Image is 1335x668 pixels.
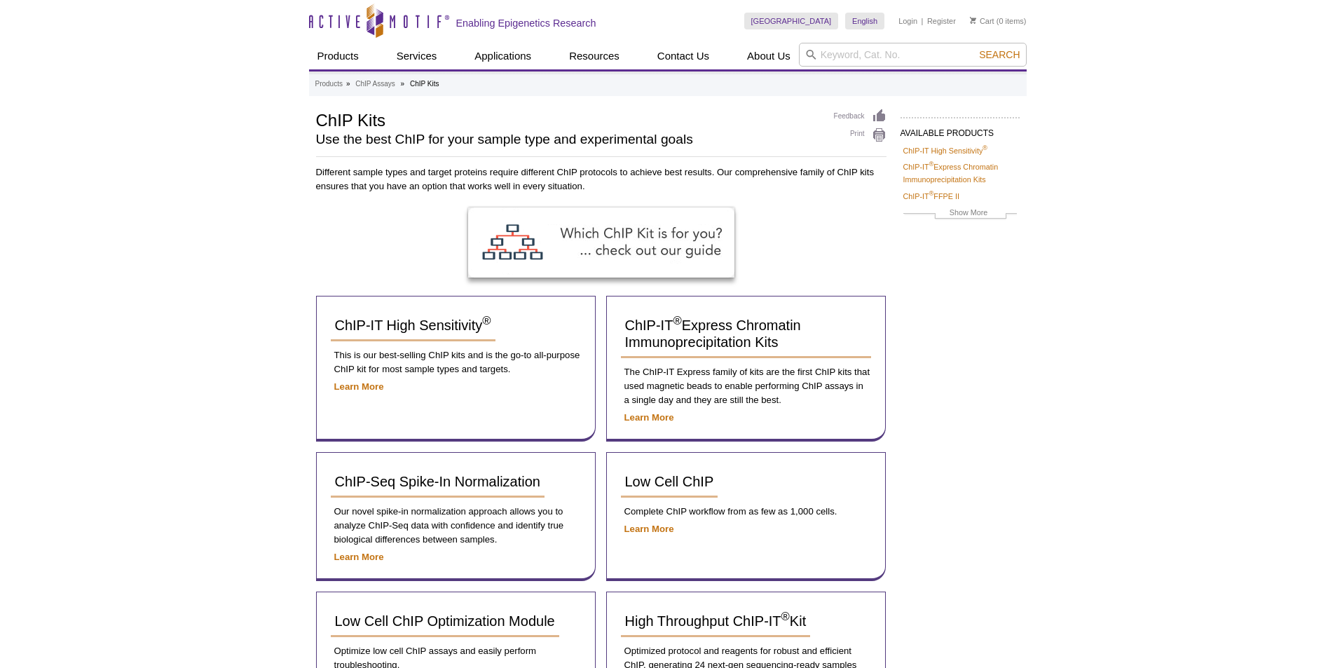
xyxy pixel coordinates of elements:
[621,505,871,519] p: Complete ChIP workflow from as few as 1,000 cells.
[970,17,976,24] img: Your Cart
[624,524,674,534] a: Learn More
[466,43,540,69] a: Applications
[903,161,1017,186] a: ChIP-IT®Express Chromatin Immunoprecipitation Kits
[624,412,674,423] a: Learn More
[834,128,886,143] a: Print
[621,467,718,498] a: Low Cell ChIP
[901,117,1020,142] h2: AVAILABLE PRODUCTS
[799,43,1027,67] input: Keyword, Cat. No.
[922,13,924,29] li: |
[744,13,839,29] a: [GEOGRAPHIC_DATA]
[331,606,559,637] a: Low Cell ChIP Optimization Module
[334,381,384,392] a: Learn More
[355,78,395,90] a: ChIP Assays
[468,207,734,278] img: ChIP Kit Selection Guide
[335,318,491,333] span: ChIP-IT High Sensitivity
[331,467,545,498] a: ChIP-Seq Spike-In Normalization
[845,13,884,29] a: English
[903,190,959,203] a: ChIP-IT®FFPE II
[979,49,1020,60] span: Search
[388,43,446,69] a: Services
[983,144,987,151] sup: ®
[346,80,350,88] li: »
[970,13,1027,29] li: (0 items)
[621,365,871,407] p: The ChIP-IT Express family of kits are the first ChIP kits that used magnetic beads to enable per...
[625,474,714,489] span: Low Cell ChIP
[335,613,555,629] span: Low Cell ChIP Optimization Module
[331,505,581,547] p: Our novel spike-in normalization approach allows you to analyze ChIP-Seq data with confidence and...
[781,611,790,624] sup: ®
[331,348,581,376] p: This is our best-selling ChIP kits and is the go-to all-purpose ChIP kit for most sample types an...
[316,133,820,146] h2: Use the best ChIP for your sample type and experimental goals
[410,80,439,88] li: ChIP Kits
[649,43,718,69] a: Contact Us
[975,48,1024,61] button: Search
[482,315,491,328] sup: ®
[316,109,820,130] h1: ChIP Kits
[315,78,343,90] a: Products
[673,315,681,328] sup: ®
[903,206,1017,222] a: Show More
[335,474,540,489] span: ChIP-Seq Spike-In Normalization
[903,144,987,157] a: ChIP-IT High Sensitivity®
[625,318,801,350] span: ChIP-IT Express Chromatin Immunoprecipitation Kits
[898,16,917,26] a: Login
[334,552,384,562] a: Learn More
[625,613,807,629] span: High Throughput ChIP-IT Kit
[970,16,994,26] a: Cart
[621,606,811,637] a: High Throughput ChIP-IT®Kit
[929,190,934,197] sup: ®
[401,80,405,88] li: »
[331,311,495,341] a: ChIP-IT High Sensitivity®
[929,161,934,168] sup: ®
[456,17,596,29] h2: Enabling Epigenetics Research
[316,165,886,193] p: Different sample types and target proteins require different ChIP protocols to achieve best resul...
[739,43,799,69] a: About Us
[834,109,886,124] a: Feedback
[561,43,628,69] a: Resources
[309,43,367,69] a: Products
[927,16,956,26] a: Register
[621,311,871,358] a: ChIP-IT®Express Chromatin Immunoprecipitation Kits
